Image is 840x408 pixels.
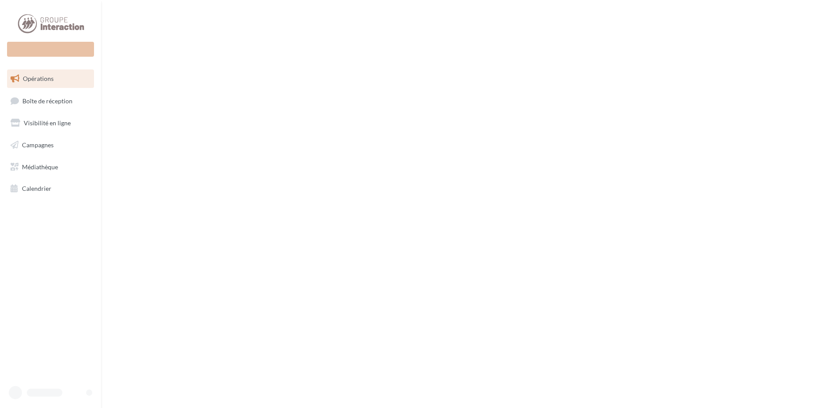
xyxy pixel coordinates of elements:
[5,179,96,198] a: Calendrier
[5,114,96,132] a: Visibilité en ligne
[22,163,58,170] span: Médiathèque
[22,97,72,104] span: Boîte de réception
[5,69,96,88] a: Opérations
[22,185,51,192] span: Calendrier
[23,75,54,82] span: Opérations
[24,119,71,127] span: Visibilité en ligne
[5,91,96,110] a: Boîte de réception
[22,141,54,149] span: Campagnes
[5,158,96,176] a: Médiathèque
[5,136,96,154] a: Campagnes
[7,42,94,57] div: Nouvelle campagne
